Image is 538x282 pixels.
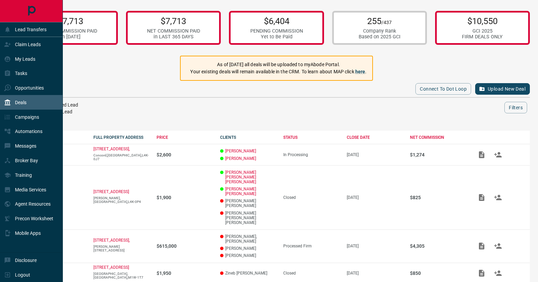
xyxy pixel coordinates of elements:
p: $850 [410,270,467,276]
p: $2,600 [157,152,213,157]
p: Zineb [PERSON_NAME] [220,271,277,276]
p: $1,900 [157,195,213,200]
a: [STREET_ADDRESS] [93,265,129,270]
p: $825 [410,195,467,200]
p: Concord,[GEOGRAPHIC_DATA],L4K-0J7 [93,153,150,161]
p: $1,950 [157,270,213,276]
p: $1,274 [410,152,467,157]
div: Processed Firm [283,244,340,248]
span: /437 [381,20,392,25]
div: NET COMMISSION PAID [44,28,97,34]
a: [PERSON_NAME] [225,156,256,161]
div: in [DATE] [44,34,97,40]
p: [PERSON_NAME][STREET_ADDRESS] [93,245,150,252]
span: Add / View Documents [473,270,490,275]
div: FULL PROPERTY ADDRESS [93,135,150,140]
div: STATUS [283,135,340,140]
div: Closed [283,271,340,276]
p: [PERSON_NAME],[GEOGRAPHIC_DATA],L4K-0P4 [93,196,150,204]
p: [GEOGRAPHIC_DATA],[GEOGRAPHIC_DATA],M1W-1T7 [93,272,150,279]
div: CLOSE DATE [347,135,403,140]
a: [PERSON_NAME] [PERSON_NAME] [225,187,277,196]
div: NET COMMISSION [410,135,467,140]
span: Add / View Documents [473,243,490,248]
p: [DATE] [347,244,403,248]
span: Match Clients [490,195,506,200]
span: Match Clients [490,152,506,157]
button: Filters [504,102,527,113]
p: [PERSON_NAME] [220,246,277,251]
div: PENDING COMMISSION [250,28,303,34]
p: $7,713 [44,16,97,26]
div: Closed [283,195,340,200]
div: FIRM DEALS ONLY [462,34,503,40]
div: In Processing [283,152,340,157]
a: [STREET_ADDRESS], [93,238,130,243]
div: NET COMMISSION PAID [147,28,200,34]
p: Your existing deals will remain available in the CRM. To learn about MAP click . [190,68,366,75]
a: [PERSON_NAME] [PERSON_NAME] [PERSON_NAME] [225,170,277,184]
button: Upload New Deal [475,83,530,95]
div: PRICE [157,135,213,140]
p: [PERSON_NAME] [PERSON_NAME] [PERSON_NAME] [220,211,277,225]
p: $6,404 [250,16,303,26]
span: Match Clients [490,243,506,248]
p: [PERSON_NAME], [PERSON_NAME] [220,234,277,244]
p: [DATE] [347,152,403,157]
p: 255 [359,16,400,26]
p: As of [DATE] all deals will be uploaded to myAbode Portal. [190,61,366,68]
span: Add / View Documents [473,152,490,157]
p: [PERSON_NAME] [PERSON_NAME] [220,199,277,208]
div: in LAST 365 DAYS [147,34,200,40]
p: $7,713 [147,16,200,26]
div: Company Rank [359,28,400,34]
p: [DATE] [347,195,403,200]
p: [PERSON_NAME] [220,253,277,258]
a: [STREET_ADDRESS] [93,189,129,194]
button: Connect to Dot Loop [415,83,471,95]
a: [PERSON_NAME] [225,149,256,153]
p: [DATE] [347,271,403,276]
div: GCI 2025 [462,28,503,34]
span: Add / View Documents [473,195,490,200]
a: [STREET_ADDRESS], [93,147,130,151]
span: Match Clients [490,270,506,275]
div: Based on 2025 GCI [359,34,400,40]
p: $4,305 [410,243,467,249]
a: here [355,69,365,74]
div: Yet to Be Paid [250,34,303,40]
p: $615,000 [157,243,213,249]
p: $10,550 [462,16,503,26]
div: CLIENTS [220,135,277,140]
